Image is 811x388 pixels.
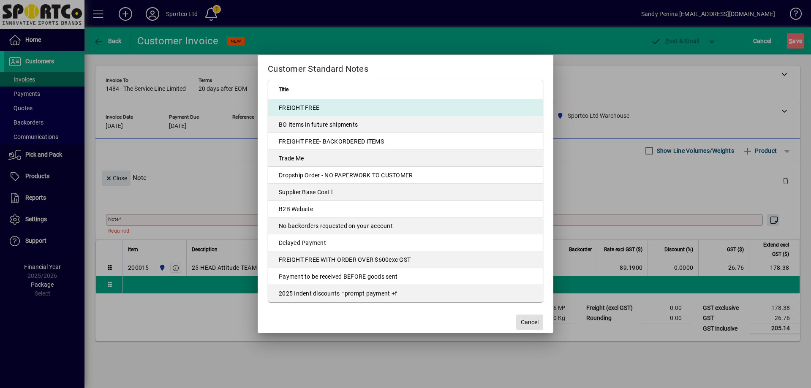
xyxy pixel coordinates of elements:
td: No backorders requested on your account [268,217,543,234]
h2: Customer Standard Notes [258,55,553,79]
span: Title [279,85,288,94]
td: Trade Me [268,150,543,167]
td: 2025 Indent discounts =prompt payment +f [268,285,543,302]
td: FREIGHT FREE- BACKORDERED ITEMS [268,133,543,150]
td: Supplier Base Cost l [268,184,543,201]
td: FREIGHT FREE WITH ORDER OVER $600exc GST [268,251,543,268]
span: Cancel [521,318,539,327]
td: B2B Website [268,201,543,217]
td: Payment to be received BEFORE goods sent [268,268,543,285]
td: FREIGHT FREE [268,99,543,116]
button: Cancel [516,315,543,330]
td: Delayed Payment [268,234,543,251]
td: BO Items in future shipments [268,116,543,133]
td: Dropship Order - NO PAPERWORK TO CUSTOMER [268,167,543,184]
